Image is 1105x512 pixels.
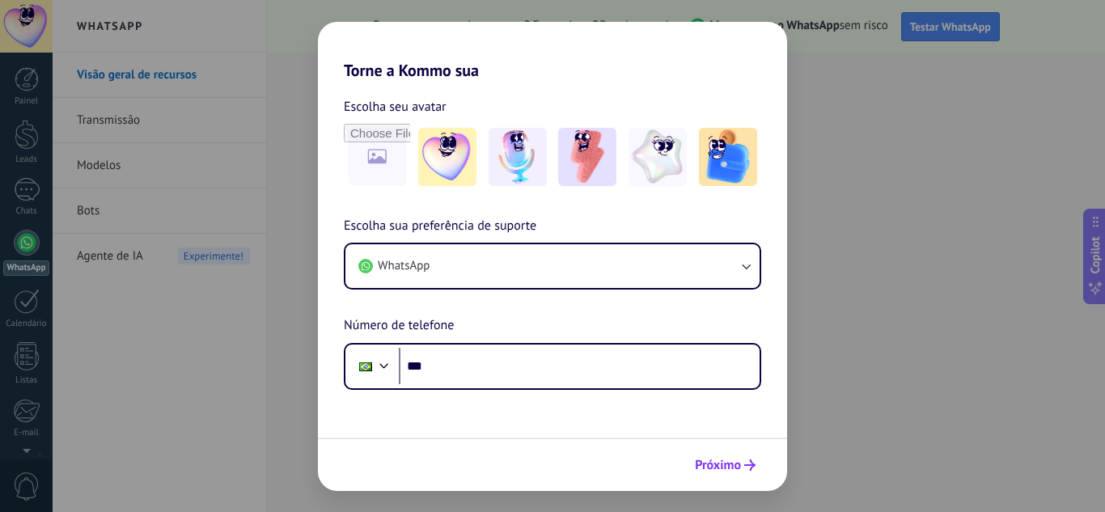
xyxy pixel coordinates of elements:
span: Escolha seu avatar [344,96,447,117]
div: Brazil: + 55 [350,349,381,383]
img: -4.jpeg [629,128,687,186]
h2: Torne a Kommo sua [318,22,787,80]
span: Próximo [695,459,741,471]
button: Próximo [688,451,763,479]
span: WhatsApp [378,258,430,274]
span: Número de telefone [344,315,454,336]
img: -3.jpeg [558,128,616,186]
img: -2.jpeg [489,128,547,186]
img: -1.jpeg [418,128,476,186]
button: WhatsApp [345,244,760,288]
span: Escolha sua preferência de suporte [344,216,536,237]
img: -5.jpeg [699,128,757,186]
